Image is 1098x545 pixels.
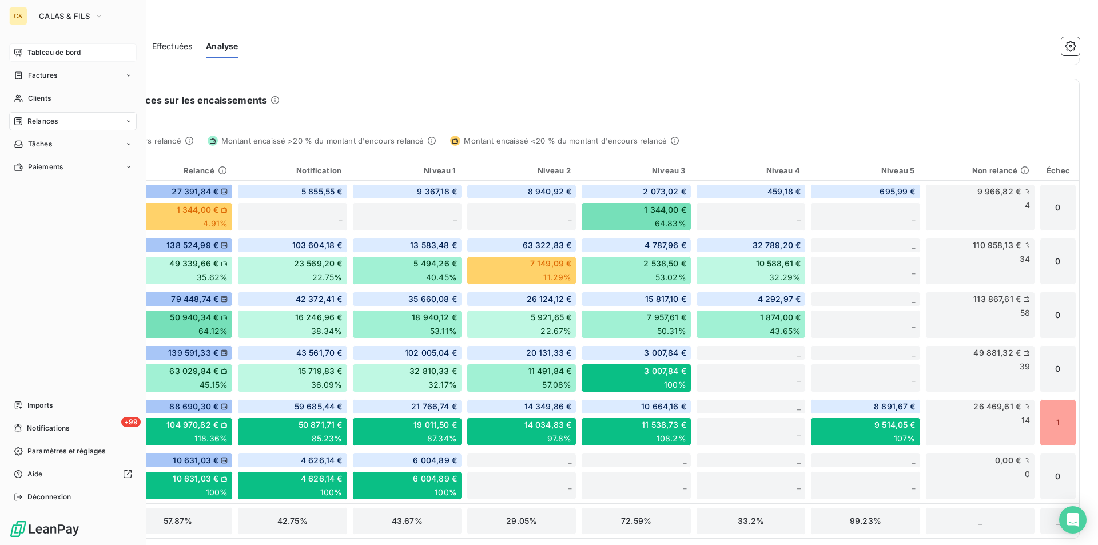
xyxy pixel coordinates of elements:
[166,240,218,251] span: 138 524,99 €
[27,423,69,433] span: Notifications
[538,166,571,175] span: Niveau 2
[912,265,915,275] span: _
[766,166,800,175] span: Niveau 4
[1040,507,1077,535] div: _
[301,186,343,197] span: 5 855,55 €
[655,272,686,283] span: 53.02%
[173,473,218,484] span: 10 631,03 €
[647,312,686,323] span: 7 957,61 €
[435,487,457,498] span: 100%
[123,507,233,535] div: 57.87%
[696,507,806,535] div: 33.2%
[1059,506,1087,534] div: Open Intercom Messenger
[339,212,342,221] span: _
[760,312,801,323] span: 1 874,00 €
[169,365,218,377] span: 63 029,84 €
[453,212,457,221] span: _
[27,492,71,502] span: Déconnexion
[581,507,691,535] div: 72.59%
[797,348,801,357] span: _
[540,325,571,337] span: 22.67%
[69,93,267,107] h6: Impact des relances sur les encaissements
[894,433,916,444] span: 107%
[797,427,801,436] span: _
[642,419,686,431] span: 11 538,73 €
[1040,184,1076,231] div: 0
[168,347,218,359] span: 139 591,33 €
[417,186,457,197] span: 9 367,18 €
[930,166,1029,175] div: Non relancé
[169,401,218,412] span: 88 690,30 €
[426,272,457,283] span: 40.45%
[769,272,801,283] span: 32.29%
[767,186,801,197] span: 459,18 €
[527,293,572,305] span: 26 124,12 €
[1040,238,1076,285] div: 0
[296,166,341,175] span: Notification
[568,212,571,221] span: _
[645,240,686,251] span: 4 787,96 €
[197,272,228,283] span: 35.62%
[1025,468,1030,480] span: 0
[810,507,920,535] div: 99.23%
[170,312,218,323] span: 50 940,34 €
[206,487,228,498] span: 100%
[641,401,686,412] span: 10 664,16 €
[973,401,1021,412] span: 26 469,61 €
[526,347,572,359] span: 20 131,33 €
[405,347,457,359] span: 102 005,04 €
[524,401,572,412] span: 14 349,86 €
[298,365,343,377] span: 15 719,83 €
[299,419,343,431] span: 50 871,71 €
[1044,166,1072,175] div: Échec
[28,162,63,172] span: Paiements
[410,240,457,251] span: 13 583,48 €
[194,433,228,444] span: 118.36%
[1020,307,1030,319] span: 58
[312,272,343,283] span: 22.75%
[977,186,1021,197] span: 9 966,82 €
[427,433,457,444] span: 87.34%
[925,507,1035,535] div: _
[296,293,343,305] span: 42 372,41 €
[171,293,218,305] span: 79 448,74 €
[643,258,686,269] span: 2 538,50 €
[413,455,457,466] span: 6 004,89 €
[152,41,193,52] span: Effectuées
[9,520,80,538] img: Logo LeanPay
[200,379,228,391] span: 45.15%
[523,240,572,251] span: 63 322,83 €
[411,401,457,412] span: 21 766,74 €
[657,433,686,444] span: 108.2%
[547,433,572,444] span: 97.8%
[568,455,571,465] span: _
[644,347,686,359] span: 3 007,84 €
[643,186,686,197] span: 2 073,02 €
[973,347,1021,359] span: 49 881,32 €
[430,325,457,337] span: 53.11%
[121,417,141,427] span: +99
[27,469,43,479] span: Aide
[27,47,81,58] span: Tableau de bord
[428,379,457,391] span: 32.17%
[9,465,137,483] a: Aide
[424,166,456,175] span: Niveau 1
[169,258,218,269] span: 49 339,66 €
[296,347,343,359] span: 43 561,70 €
[292,240,343,251] span: 103 604,18 €
[912,348,915,357] span: _
[912,319,915,329] span: _
[352,507,462,535] div: 43.67%
[27,400,53,411] span: Imports
[1021,415,1030,426] span: 14
[9,7,27,25] div: C&
[655,218,686,229] span: 64.83%
[177,204,219,216] span: 1 344,00 €
[528,186,572,197] span: 8 940,92 €
[198,325,228,337] span: 64.12%
[797,401,801,411] span: _
[413,473,457,484] span: 6 004,89 €
[409,365,457,377] span: 32 810,33 €
[683,455,686,465] span: _
[657,325,686,337] span: 50.31%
